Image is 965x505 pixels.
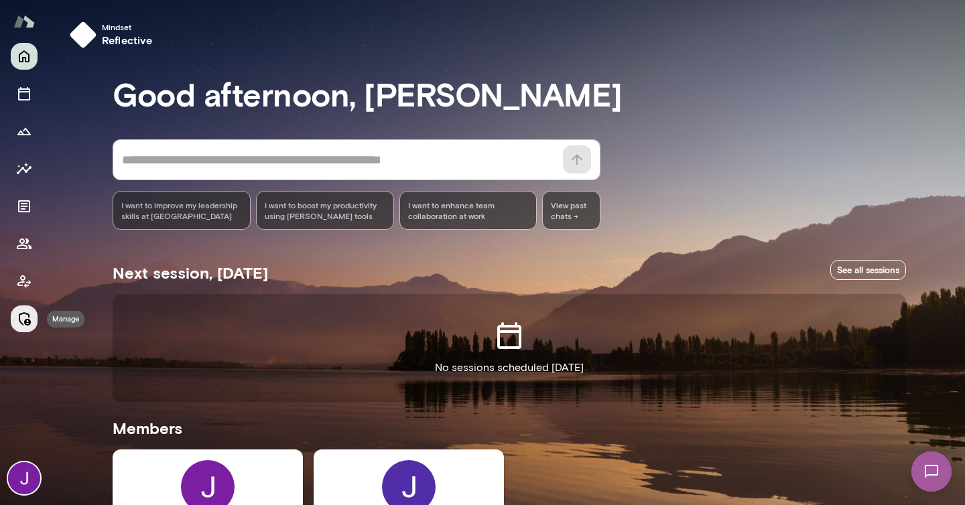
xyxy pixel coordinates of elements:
[113,191,251,230] div: I want to improve my leadership skills at [GEOGRAPHIC_DATA]
[11,193,38,220] button: Documents
[11,230,38,257] button: Members
[11,155,38,182] button: Insights
[11,268,38,295] button: Client app
[47,311,84,328] div: Manage
[121,200,242,221] span: I want to improve my leadership skills at [GEOGRAPHIC_DATA]
[64,16,164,54] button: Mindsetreflective
[11,80,38,107] button: Sessions
[435,360,584,376] p: No sessions scheduled [DATE]
[399,191,537,230] div: I want to enhance team collaboration at work
[13,9,35,34] img: Mento
[102,21,153,32] span: Mindset
[70,21,96,48] img: mindset
[542,191,600,230] span: View past chats ->
[830,260,906,281] a: See all sessions
[102,32,153,48] h6: reflective
[11,305,38,332] button: Manage
[113,75,906,113] h3: Good afternoon, [PERSON_NAME]
[408,200,529,221] span: I want to enhance team collaboration at work
[8,462,40,494] img: Jocelyn Grodin
[113,417,906,439] h5: Members
[113,262,268,283] h5: Next session, [DATE]
[11,43,38,70] button: Home
[11,118,38,145] button: Growth Plan
[256,191,394,230] div: I want to boost my productivity using [PERSON_NAME] tools
[265,200,385,221] span: I want to boost my productivity using [PERSON_NAME] tools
